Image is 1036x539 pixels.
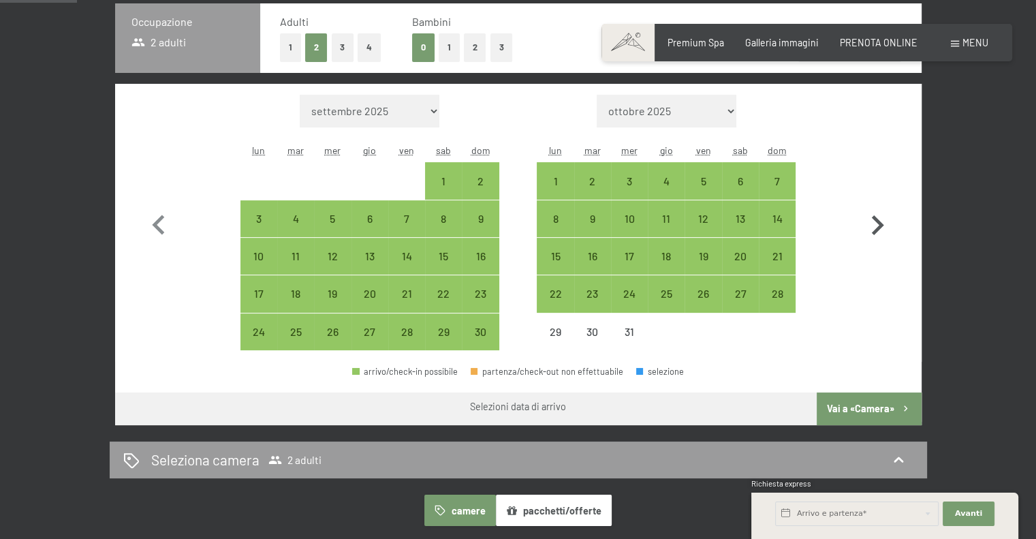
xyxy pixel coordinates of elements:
div: arrivo/check-in possibile [352,367,458,376]
div: Wed Dec 24 2025 [611,275,648,312]
button: Mese successivo [858,95,897,351]
div: Tue Dec 30 2025 [574,313,611,350]
button: 2 [464,33,486,61]
span: 2 adulti [268,453,321,467]
div: arrivo/check-in possibile [314,238,351,275]
div: arrivo/check-in possibile [759,238,796,275]
div: arrivo/check-in possibile [351,313,388,350]
div: Sat Nov 08 2025 [425,200,462,237]
div: Sun Dec 07 2025 [759,162,796,199]
div: 11 [649,213,683,247]
span: 2 adulti [131,35,187,50]
div: 6 [723,176,757,210]
div: arrivo/check-in non effettuabile [537,313,574,350]
div: Sun Nov 16 2025 [462,238,499,275]
div: Wed Dec 31 2025 [611,313,648,350]
div: 26 [315,326,349,360]
div: 25 [649,288,683,322]
div: 6 [353,213,387,247]
div: 19 [315,288,349,322]
div: Mon Dec 01 2025 [537,162,574,199]
button: Mese precedente [139,95,178,351]
div: arrivo/check-in possibile [685,200,721,237]
div: arrivo/check-in possibile [240,275,277,312]
div: arrivo/check-in possibile [314,313,351,350]
div: 7 [760,176,794,210]
div: arrivo/check-in possibile [537,200,574,237]
div: 12 [315,251,349,285]
div: 10 [612,213,646,247]
div: arrivo/check-in possibile [611,162,648,199]
div: arrivo/check-in possibile [425,275,462,312]
div: 3 [242,213,276,247]
div: 21 [760,251,794,285]
abbr: giovedì [660,144,673,156]
div: Tue Nov 25 2025 [277,313,314,350]
div: arrivo/check-in possibile [537,162,574,199]
button: 2 [305,33,328,61]
div: arrivo/check-in possibile [277,313,314,350]
div: arrivo/check-in possibile [425,200,462,237]
abbr: domenica [471,144,490,156]
div: 2 [576,176,610,210]
div: 17 [612,251,646,285]
div: 13 [353,251,387,285]
div: Thu Dec 04 2025 [648,162,685,199]
div: Sat Dec 06 2025 [722,162,759,199]
button: 1 [280,33,301,61]
button: 0 [412,33,435,61]
div: Sat Dec 13 2025 [722,200,759,237]
div: 24 [612,288,646,322]
button: camere [424,495,495,526]
div: arrivo/check-in possibile [240,238,277,275]
div: Mon Nov 03 2025 [240,200,277,237]
div: arrivo/check-in possibile [537,275,574,312]
div: arrivo/check-in possibile [574,275,611,312]
div: 14 [760,213,794,247]
div: arrivo/check-in possibile [574,200,611,237]
div: Sat Dec 20 2025 [722,238,759,275]
div: arrivo/check-in possibile [759,275,796,312]
div: 3 [612,176,646,210]
div: Sun Dec 21 2025 [759,238,796,275]
div: arrivo/check-in non effettuabile [574,313,611,350]
div: 11 [279,251,313,285]
div: Thu Nov 13 2025 [351,238,388,275]
div: Sat Dec 27 2025 [722,275,759,312]
abbr: martedì [287,144,304,156]
h3: Occupazione [131,14,244,29]
div: 5 [315,213,349,247]
div: arrivo/check-in possibile [722,275,759,312]
div: arrivo/check-in possibile [611,275,648,312]
div: Sat Nov 15 2025 [425,238,462,275]
a: Galleria immagini [745,37,819,48]
div: 27 [353,326,387,360]
div: Sun Dec 14 2025 [759,200,796,237]
button: pacchetti/offerte [496,495,612,526]
div: 28 [390,326,424,360]
div: Wed Nov 19 2025 [314,275,351,312]
div: arrivo/check-in possibile [462,275,499,312]
div: arrivo/check-in possibile [462,162,499,199]
button: 3 [490,33,513,61]
div: 9 [576,213,610,247]
div: arrivo/check-in possibile [759,200,796,237]
div: Thu Dec 11 2025 [648,200,685,237]
div: 15 [426,251,460,285]
div: arrivo/check-in possibile [277,200,314,237]
div: arrivo/check-in possibile [351,275,388,312]
div: Wed Dec 03 2025 [611,162,648,199]
div: arrivo/check-in possibile [537,238,574,275]
div: Fri Dec 19 2025 [685,238,721,275]
div: 10 [242,251,276,285]
abbr: lunedì [252,144,265,156]
div: Sat Nov 22 2025 [425,275,462,312]
div: 4 [279,213,313,247]
div: Tue Nov 04 2025 [277,200,314,237]
div: 22 [538,288,572,322]
div: 14 [390,251,424,285]
div: Sat Nov 01 2025 [425,162,462,199]
div: arrivo/check-in possibile [388,238,425,275]
div: 5 [686,176,720,210]
div: 1 [426,176,460,210]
